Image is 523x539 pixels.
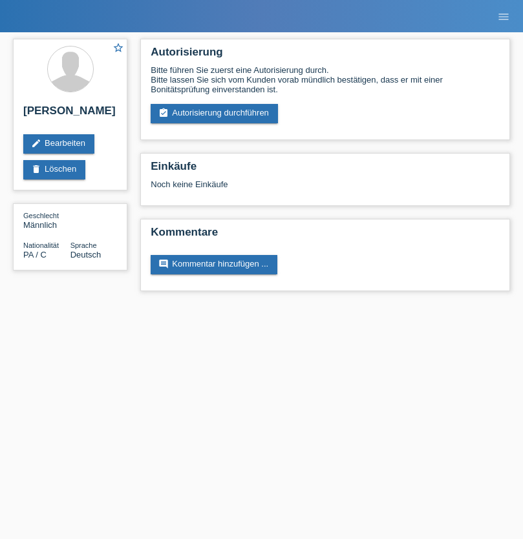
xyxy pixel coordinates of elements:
[158,108,169,118] i: assignment_turned_in
[151,46,500,65] h2: Autorisierung
[31,138,41,148] i: edit
[112,42,124,54] i: star_border
[497,10,510,23] i: menu
[23,212,59,219] span: Geschlecht
[70,250,101,259] span: Deutsch
[31,164,41,174] i: delete
[23,250,47,259] span: Panama / C / 06.04.1968
[491,12,517,20] a: menu
[23,210,70,230] div: Männlich
[151,104,278,123] a: assignment_turned_inAutorisierung durchführen
[23,105,117,124] h2: [PERSON_NAME]
[151,160,500,179] h2: Einkäufe
[23,134,94,154] a: editBearbeiten
[151,255,277,274] a: commentKommentar hinzufügen ...
[112,42,124,56] a: star_border
[151,65,500,94] div: Bitte führen Sie zuerst eine Autorisierung durch. Bitte lassen Sie sich vom Kunden vorab mündlich...
[151,179,500,199] div: Noch keine Einkäufe
[23,241,59,249] span: Nationalität
[151,226,500,245] h2: Kommentare
[158,259,169,269] i: comment
[23,160,85,179] a: deleteLöschen
[70,241,97,249] span: Sprache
